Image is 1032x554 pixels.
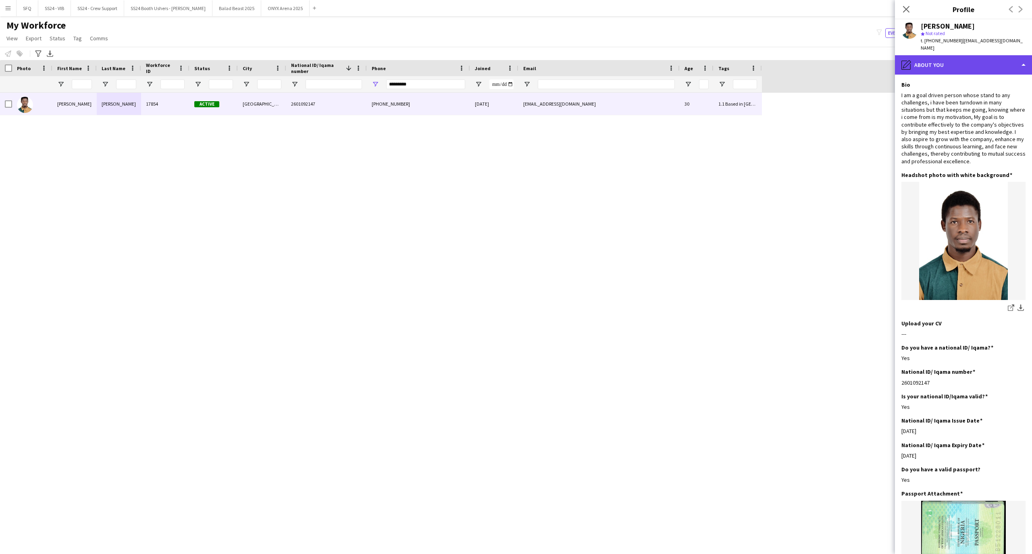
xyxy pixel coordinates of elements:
span: Photo [17,65,31,71]
input: Status Filter Input [209,79,233,89]
button: Open Filter Menu [194,81,202,88]
button: Everyone8,629 [885,28,926,38]
a: Comms [87,33,111,44]
button: Open Filter Menu [718,81,726,88]
button: SS24 - VIB [38,0,71,16]
div: Yes [901,403,1026,410]
input: Phone Filter Input [386,79,465,89]
div: I am a goal driven person whose stand to any challenges, i have been turndown in many situations ... [901,92,1026,165]
button: SFQ [17,0,38,16]
span: National ID/ Iqama number [291,62,343,74]
div: 17854 [141,93,189,115]
input: Joined Filter Input [489,79,514,89]
div: [DATE] [901,427,1026,435]
input: Age Filter Input [699,79,709,89]
span: Tag [73,35,82,42]
a: Tag [70,33,85,44]
span: Active [194,101,219,107]
span: My Workforce [6,19,66,31]
span: Phone [372,65,386,71]
h3: Headshot photo with white background [901,171,1012,179]
div: Yes [901,354,1026,362]
button: SS24 Booth Ushers - [PERSON_NAME] [124,0,212,16]
span: View [6,35,18,42]
input: National ID/ Iqama number Filter Input [306,79,362,89]
div: 2601092147 [901,379,1026,386]
div: [EMAIL_ADDRESS][DOMAIN_NAME] [518,93,680,115]
h3: Bio [901,81,910,88]
button: Balad Beast 2025 [212,0,261,16]
h3: Upload your CV [901,320,942,327]
a: View [3,33,21,44]
input: Last Name Filter Input [116,79,136,89]
h3: Do you have a national ID/ Iqama? [901,344,993,351]
input: First Name Filter Input [72,79,92,89]
input: City Filter Input [257,79,281,89]
img: Mohammed Ali [17,97,33,113]
div: [PERSON_NAME] [921,23,975,30]
div: About you [895,55,1032,75]
span: Last Name [102,65,125,71]
button: Open Filter Menu [146,81,153,88]
span: Status [50,35,65,42]
input: Tags Filter Input [733,79,757,89]
span: Joined [475,65,491,71]
input: Email Filter Input [538,79,675,89]
button: Open Filter Menu [475,81,482,88]
h3: National ID/ Iqama number [901,368,975,375]
span: Workforce ID [146,62,175,74]
app-action-btn: Export XLSX [45,49,55,58]
button: Open Filter Menu [57,81,64,88]
span: Comms [90,35,108,42]
span: Not rated [926,30,945,36]
button: SS24 - Crew Support [71,0,124,16]
button: Open Filter Menu [102,81,109,88]
button: ONYX Arena 2025 [261,0,310,16]
a: Status [46,33,69,44]
div: 1.1 Based in [GEOGRAPHIC_DATA], 2.3 English Level = 3/3 Excellent , Presentable B [714,93,762,115]
span: Status [194,65,210,71]
div: --- [901,330,1026,337]
h3: Passport Attachment [901,490,963,497]
span: First Name [57,65,82,71]
span: Export [26,35,42,42]
div: [PHONE_NUMBER] [367,93,470,115]
h3: Is your national ID/Iqama valid? [901,393,988,400]
h3: National ID/ Iqama Expiry Date [901,442,984,449]
div: Yes [901,476,1026,483]
span: Email [523,65,536,71]
span: City [243,65,252,71]
img: IMG-20250610-WA0005.jpg [901,182,1026,300]
span: Tags [718,65,729,71]
button: Open Filter Menu [291,81,298,88]
div: [PERSON_NAME] [52,93,97,115]
button: Open Filter Menu [523,81,531,88]
div: [DATE] [901,452,1026,459]
div: 30 [680,93,714,115]
span: | [EMAIL_ADDRESS][DOMAIN_NAME] [921,37,1023,51]
div: [DATE] [470,93,518,115]
h3: National ID/ Iqama Issue Date [901,417,982,424]
input: Workforce ID Filter Input [160,79,185,89]
h3: Profile [895,4,1032,15]
span: t. [PHONE_NUMBER] [921,37,963,44]
button: Open Filter Menu [685,81,692,88]
button: Open Filter Menu [243,81,250,88]
span: Age [685,65,693,71]
div: [GEOGRAPHIC_DATA] [238,93,286,115]
span: 2601092147 [291,101,315,107]
a: Export [23,33,45,44]
div: [PERSON_NAME] [97,93,141,115]
button: Open Filter Menu [372,81,379,88]
h3: Do you have a valid passport? [901,466,980,473]
app-action-btn: Advanced filters [33,49,43,58]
